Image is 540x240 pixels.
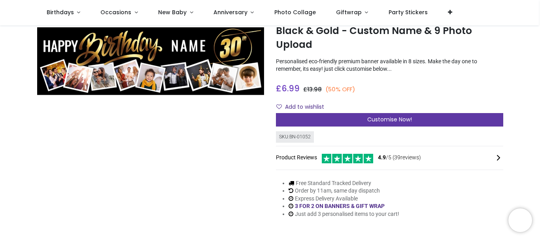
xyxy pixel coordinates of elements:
li: Order by 11am, same day dispatch [289,187,399,195]
span: Party Stickers [389,8,428,16]
span: Customise Now! [367,115,412,123]
span: Giftwrap [336,8,362,16]
li: Free Standard Tracked Delivery [289,180,399,187]
small: (50% OFF) [325,85,355,94]
span: Photo Collage [274,8,316,16]
span: New Baby [158,8,187,16]
div: Product Reviews [276,153,503,163]
iframe: Brevo live chat [508,208,532,232]
div: SKU: BN-01052 [276,131,314,143]
a: 3 FOR 2 ON BANNERS & GIFT WRAP [295,203,385,209]
span: 6.99 [281,83,300,94]
span: £ [303,85,322,93]
span: Anniversary [213,8,247,16]
span: £ [276,83,300,94]
span: /5 ( 39 reviews) [378,154,421,162]
span: 4.9 [378,154,386,161]
span: 13.98 [307,85,322,93]
li: Express Delivery Available [289,195,399,203]
span: Occasions [100,8,131,16]
img: Personalised Happy 30th Birthday Banner - Black & Gold - Custom Name & 9 Photo Upload [37,27,264,95]
p: Personalised eco-friendly premium banner available in 8 sizes. Make the day one to remember, its ... [276,58,503,73]
button: Add to wishlistAdd to wishlist [276,100,331,114]
i: Add to wishlist [276,104,282,110]
span: Birthdays [47,8,74,16]
h1: Personalised Happy 30th Birthday Banner - Black & Gold - Custom Name & 9 Photo Upload [276,11,503,51]
li: Just add 3 personalised items to your cart! [289,210,399,218]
